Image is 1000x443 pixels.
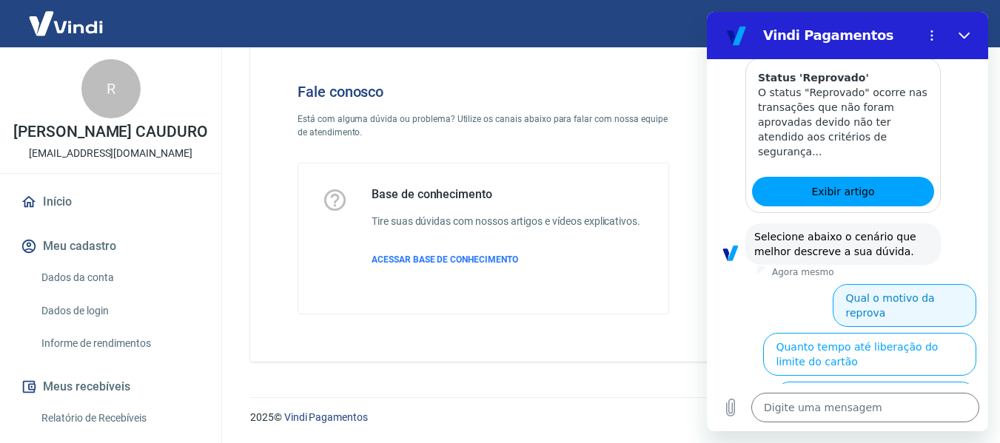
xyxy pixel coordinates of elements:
[18,186,204,218] a: Início
[36,328,204,359] a: Informe de rendimentos
[372,254,518,265] span: ACESSAR BASE DE CONHECIMENTO
[705,59,930,257] img: Fale conosco
[36,296,204,326] a: Dados de login
[81,59,141,118] div: R
[29,146,192,161] p: [EMAIL_ADDRESS][DOMAIN_NAME]
[298,83,669,101] h4: Fale conosco
[36,403,204,433] a: Relatório de Recebíveis
[18,230,204,263] button: Meu cadastro
[36,263,204,293] a: Dados da conta
[250,410,964,425] p: 2025 ©
[372,187,640,202] h5: Base de conhecimento
[13,124,208,140] p: [PERSON_NAME] CAUDURO
[372,214,640,229] h6: Tire suas dúvidas com nossos artigos e vídeos explicativos.
[18,1,114,46] img: Vindi
[372,253,640,266] a: ACESSAR BASE DE CONHECIMENTO
[298,112,669,139] p: Está com alguma dúvida ou problema? Utilize os canais abaixo para falar com nossa equipe de atend...
[707,12,988,431] iframe: Janela de mensagens
[284,411,368,423] a: Vindi Pagamentos
[929,10,982,38] button: Sair
[18,371,204,403] button: Meus recebíveis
